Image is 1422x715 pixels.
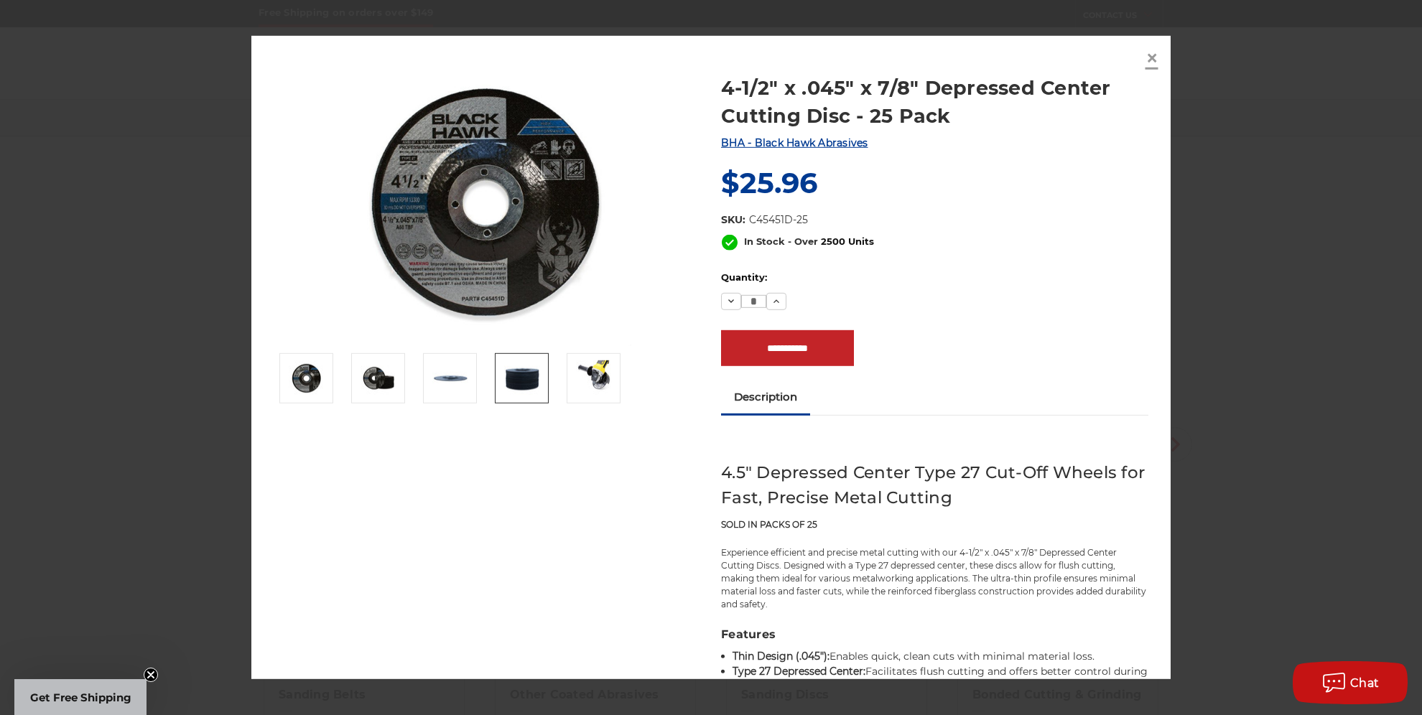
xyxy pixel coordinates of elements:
[788,236,818,248] span: - Over
[504,360,540,396] img: 4.5" depressed center cutting discs, pack of 25
[721,460,1148,510] h2: 4.5" Depressed Center Type 27 Cut-Off Wheels for Fast, Precise Metal Cutting
[1350,676,1380,690] span: Chat
[432,360,468,396] img: 4-1/2" x 3/64" x 7/8" Cut Off Disk
[744,236,785,248] span: In Stock
[733,648,1148,663] li: Enables quick, clean cuts with minimal material loss.
[1140,46,1163,69] a: Close
[721,546,1148,610] p: Experience efficient and precise metal cutting with our 4-1/2" x .045" x 7/8" Depressed Center Cu...
[721,271,1148,285] label: Quantity:
[733,664,865,677] strong: Type 27 Depressed Center:
[749,212,808,228] dd: C45451D-25
[144,668,158,682] button: Close teaser
[14,679,147,715] div: Get Free ShippingClose teaser
[733,663,1148,693] li: Facilitates flush cutting and offers better control during operation.
[289,360,325,396] img: 4-1/2" x 3/64" x 7/8" Depressed Center Type 27 Cut Off Wheel
[1145,43,1158,71] span: ×
[721,136,868,149] a: BHA - Black Hawk Abrasives
[848,236,874,248] span: Units
[721,73,1148,129] a: 4-1/2" x .045" x 7/8" Depressed Center Cutting Disc - 25 Pack
[30,691,131,704] span: Get Free Shipping
[721,518,817,529] strong: SOLD IN PACKS OF 25
[576,360,612,396] img: Durable 4 1/2 inch depressed center cutting disc on powerful angle grinder for efficient metalwork
[1293,661,1408,704] button: Chat
[821,236,845,248] span: 2500
[344,58,631,345] img: 4-1/2" x 3/64" x 7/8" Depressed Center Type 27 Cut Off Wheel
[721,212,745,228] dt: SKU:
[361,360,396,396] img: 4.5" x .045" x 7/8" Arbor Raised Center Cut Off Wheels
[721,165,817,200] span: $25.96
[733,649,829,662] strong: Thin Design (.045"):
[721,381,810,413] a: Description
[721,625,1148,642] h3: Features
